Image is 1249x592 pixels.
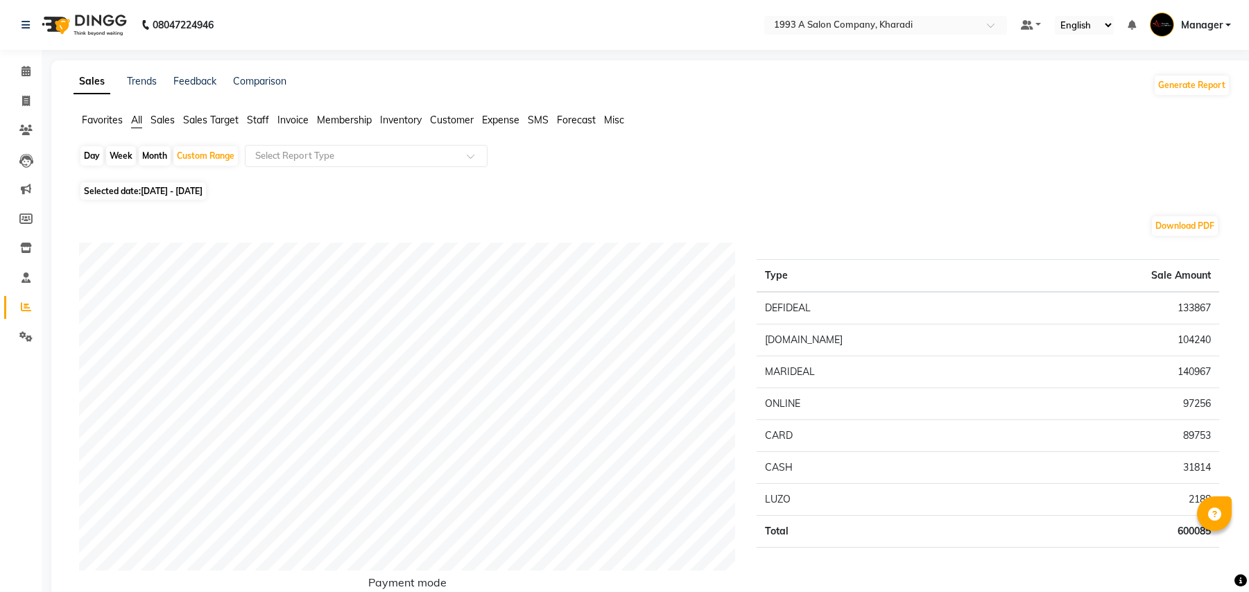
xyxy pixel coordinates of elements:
[757,260,1013,293] th: Type
[80,146,103,166] div: Day
[183,114,239,126] span: Sales Target
[1013,388,1219,420] td: 97256
[173,146,238,166] div: Custom Range
[233,75,286,87] a: Comparison
[528,114,549,126] span: SMS
[80,182,206,200] span: Selected date:
[1013,324,1219,356] td: 104240
[127,75,157,87] a: Trends
[1181,18,1223,33] span: Manager
[1013,516,1219,548] td: 600085
[74,69,110,94] a: Sales
[1152,216,1218,236] button: Download PDF
[150,114,175,126] span: Sales
[757,420,1013,452] td: CARD
[757,324,1013,356] td: [DOMAIN_NAME]
[557,114,596,126] span: Forecast
[757,516,1013,548] td: Total
[173,75,216,87] a: Feedback
[1013,484,1219,516] td: 2188
[317,114,372,126] span: Membership
[482,114,519,126] span: Expense
[1013,260,1219,293] th: Sale Amount
[106,146,136,166] div: Week
[604,114,624,126] span: Misc
[380,114,422,126] span: Inventory
[1013,452,1219,484] td: 31814
[82,114,123,126] span: Favorites
[277,114,309,126] span: Invoice
[1150,12,1174,37] img: Manager
[35,6,130,44] img: logo
[1155,76,1229,95] button: Generate Report
[1013,292,1219,324] td: 133867
[141,186,203,196] span: [DATE] - [DATE]
[757,452,1013,484] td: CASH
[1013,420,1219,452] td: 89753
[757,356,1013,388] td: MARIDEAL
[247,114,269,126] span: Staff
[139,146,171,166] div: Month
[153,6,214,44] b: 08047224946
[757,484,1013,516] td: LUZO
[757,292,1013,324] td: DEFIDEAL
[757,388,1013,420] td: ONLINE
[131,114,142,126] span: All
[1191,537,1235,578] iframe: chat widget
[1013,356,1219,388] td: 140967
[430,114,474,126] span: Customer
